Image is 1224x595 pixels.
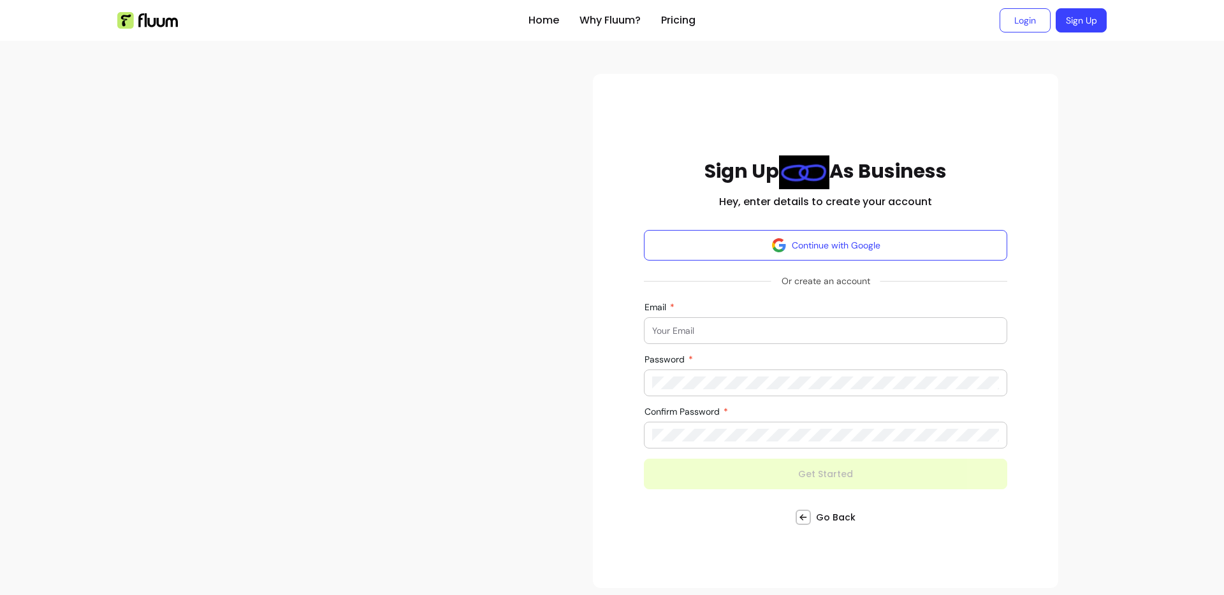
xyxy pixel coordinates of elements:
img: avatar [771,238,787,253]
a: Sign Up [1056,8,1107,32]
a: Login [1000,8,1051,32]
span: Go Back [816,511,856,524]
a: Why Fluum? [579,13,641,28]
h1: Sign Up As Business [704,155,947,189]
a: Pricing [661,13,696,28]
span: Confirm Password [645,406,722,417]
input: Confirm Password [652,429,999,441]
img: link Blue [779,155,829,189]
span: Or create an account [771,269,880,292]
a: Home [528,13,559,28]
a: Go Back [796,510,856,525]
h2: Hey, enter details to create your account [719,194,932,210]
img: Fluum Logo [117,12,178,29]
span: Email [645,301,669,313]
input: Password [652,376,999,389]
span: Password [645,354,687,365]
button: Continue with Google [644,230,1007,261]
input: Email [652,324,999,337]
